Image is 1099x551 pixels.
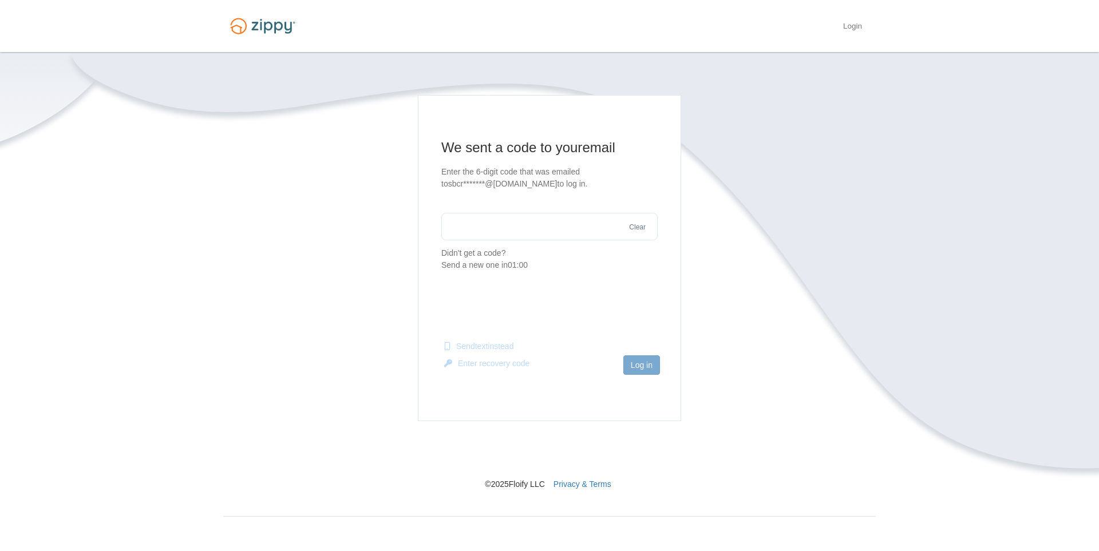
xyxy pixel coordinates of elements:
div: Send a new one in 01:00 [441,259,658,271]
nav: © 2025 Floify LLC [223,421,876,490]
button: Clear [626,222,649,233]
h1: We sent a code to your email [441,138,658,157]
img: Logo [223,13,302,39]
button: Log in [623,355,660,375]
p: Didn't get a code? [441,247,658,271]
a: Privacy & Terms [554,479,611,489]
p: Enter the 6-digit code that was emailed to sbcr*******@[DOMAIN_NAME] to log in. [441,166,658,190]
a: Login [843,22,862,33]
